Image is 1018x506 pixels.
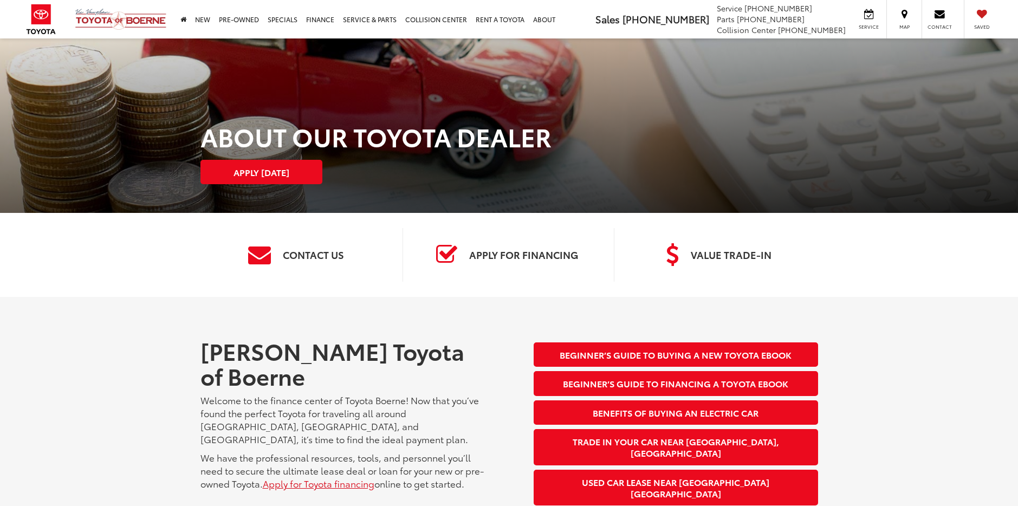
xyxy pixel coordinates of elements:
h2: [PERSON_NAME] Toyota of Boerne [200,338,484,388]
a: Benefits of Buying an Electric Car [534,400,818,425]
a: Apply for Toyota financing [263,477,374,490]
span: Map [892,23,916,30]
span: Contact [928,23,952,30]
span: [PHONE_NUMBER] [778,24,846,35]
a: Apply [DATE] [200,160,322,184]
span: Sales [595,12,620,26]
span: Service [857,23,881,30]
a: Contact Us [200,228,395,282]
a: Trade in Your Car near [GEOGRAPHIC_DATA], [GEOGRAPHIC_DATA] [534,429,818,465]
h1: ABOUT OUR TOYOTA DEALER [200,122,818,150]
a: Used Car Lease near [GEOGRAPHIC_DATA] [GEOGRAPHIC_DATA] [534,470,818,506]
p: Welcome to the finance center of Toyota Boerne! Now that you’ve found the perfect Toyota for trav... [200,393,484,445]
span: Collision Center [717,24,776,35]
a: Beginner’s Guide to Financing a Toyota eBook [534,371,818,395]
span: Service [717,3,742,14]
a: Apply for Financing [411,228,606,282]
h3: Contact Us [281,250,344,261]
span: [PHONE_NUMBER] [623,12,709,26]
p: We have the professional resources, tools, and personnel you’ll need to secure the ultimate lease... [200,451,484,490]
span: [PHONE_NUMBER] [744,3,812,14]
h3: Apply for Financing [467,250,578,261]
span: Saved [970,23,994,30]
span: Parts [717,14,735,24]
img: Vic Vaughan Toyota of Boerne [75,8,167,30]
a: Beginner’s Guide to Buying a New Toyota Ebook [534,342,818,367]
span: [PHONE_NUMBER] [737,14,805,24]
h3: Value Trade-In [689,250,771,261]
